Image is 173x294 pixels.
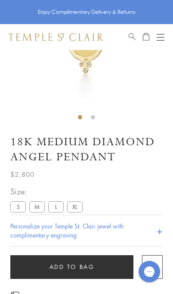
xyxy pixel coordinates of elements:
[48,201,64,212] label: L
[143,32,149,42] a: Open Shopping Bag
[49,262,95,272] span: Add to bag
[134,258,164,285] iframe: Gorgias live chat messenger
[157,32,164,42] button: Open navigation
[67,201,83,212] label: XL
[10,185,86,198] span: Size:
[29,201,45,212] label: M
[10,255,133,279] button: Add to bag
[129,32,136,42] a: Search
[9,33,103,41] img: Temple St. Clair
[10,201,26,212] label: S
[10,169,34,180] span: $2,800
[38,8,136,16] p: Enjoy Complimentary Delivery & Returns
[10,134,163,165] h1: 18K Medium Diamond Angel Pendant
[157,222,163,238] h4: +
[10,222,157,240] h4: Personalize your Temple St. Clair jewel with complimentary engraving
